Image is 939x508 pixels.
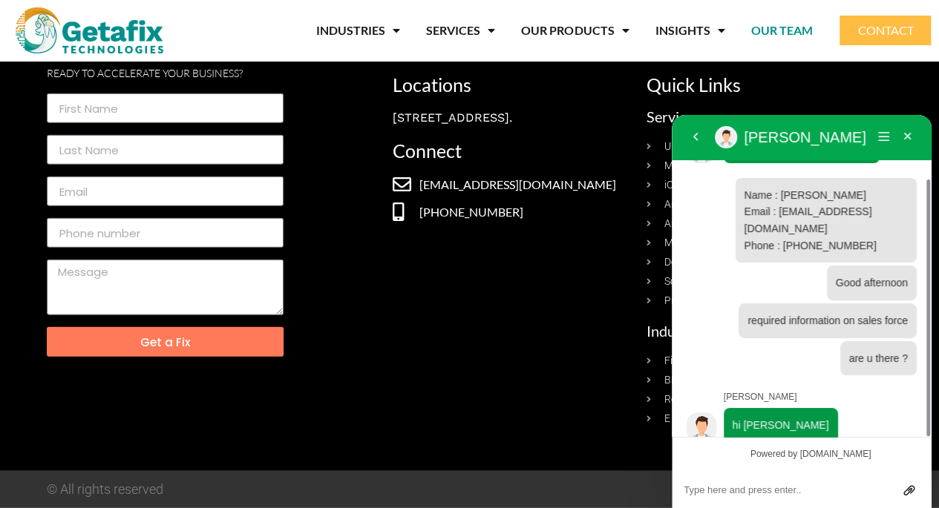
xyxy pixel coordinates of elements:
input: Only numbers and phone characters (#, -, *, etc) are accepted. [47,218,284,248]
span: Fintech [661,353,698,369]
span: Machine Learning [661,235,746,251]
form: footer Form [47,93,284,369]
span: Software Development [661,274,769,289]
span: iOS App Development [661,177,762,193]
input: First Name [47,93,284,123]
a: Retail [647,392,886,407]
span: Android App Development [661,197,784,212]
h2: Industries [647,323,886,338]
span: Retail [661,392,690,407]
a: Android App Development [647,197,886,212]
a: OUR PRODUCTS [521,13,629,47]
a: Fintech [647,353,886,369]
h2: Locations [393,76,632,94]
span: Product Development [661,293,764,309]
a: INSIGHTS [655,13,724,47]
input: Last Name [47,135,284,165]
a: E Commerce [647,411,886,426]
div: [STREET_ADDRESS]. [393,109,632,127]
a: [EMAIL_ADDRESS][DOMAIN_NAME] [393,175,632,194]
span: [PHONE_NUMBER] [416,203,523,221]
a: Product Development [647,293,886,309]
a: Dev Ops [647,254,886,270]
img: web and mobile application development company [16,7,163,53]
span: CONTACT [857,24,913,36]
span: BFSI [661,372,686,388]
span: UI/UX Design [661,139,725,154]
p: © All rights reserved [47,483,470,496]
span: [EMAIL_ADDRESS][DOMAIN_NAME] [416,176,616,194]
h2: Quick Links [647,76,886,94]
a: Mobile App Development [647,158,886,174]
span: Artificial Intelligence [661,216,756,231]
a: INDUSTRIES [316,13,400,47]
nav: Menu [186,13,812,47]
span: Mobile App Development [661,158,778,174]
span: E Commerce [661,411,722,426]
input: Email [47,177,284,206]
iframe: chat widget [672,115,932,508]
a: Machine Learning [647,235,886,251]
span: Get a Fix [140,337,190,348]
h2: Connect [393,142,632,160]
a: Artificial Intelligence [647,216,886,231]
h2: Services [647,109,886,124]
button: Get a Fix [47,327,284,357]
a: BFSI [647,372,886,388]
a: SERVICES [426,13,495,47]
a: Software Development [647,274,886,289]
span: Dev Ops [661,254,701,270]
a: [PHONE_NUMBER] [393,202,632,221]
a: UI/UX Design [647,139,886,154]
a: OUR TEAM [750,13,812,47]
a: iOS App Development [647,177,886,193]
a: CONTACT [840,16,931,45]
p: Ready to Accelerate your business? [47,68,284,79]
